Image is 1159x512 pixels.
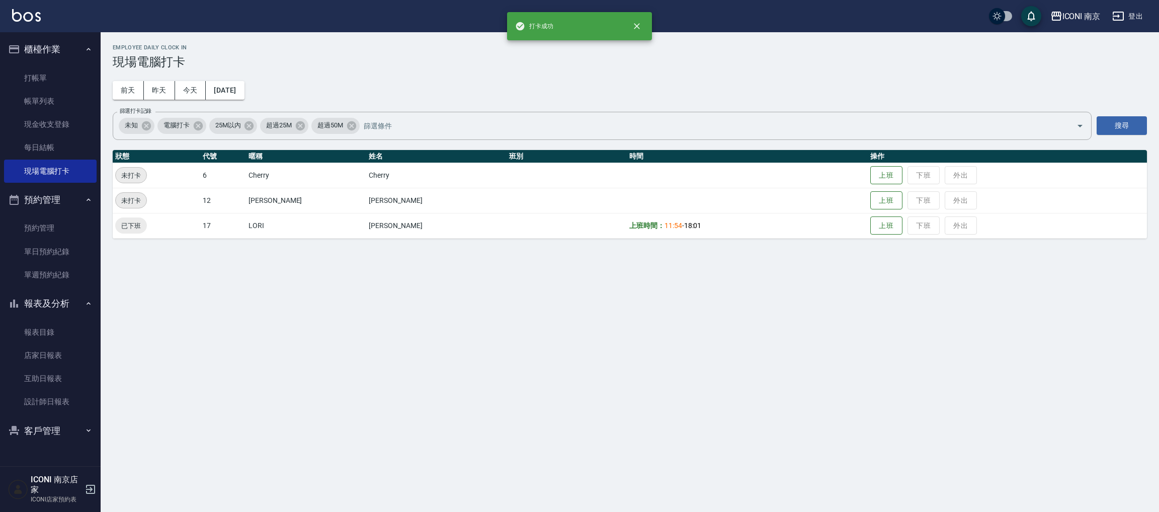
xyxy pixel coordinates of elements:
label: 篩選打卡記錄 [120,107,151,115]
button: 報表及分析 [4,290,97,317]
button: 上班 [870,166,902,185]
button: 上班 [870,216,902,235]
th: 姓名 [366,150,506,163]
div: 超過25M [260,118,308,134]
td: [PERSON_NAME] [366,213,506,238]
td: LORI [246,213,366,238]
th: 操作 [868,150,1147,163]
a: 帳單列表 [4,90,97,113]
span: 未打卡 [116,170,146,181]
button: 昨天 [144,81,175,100]
button: 搜尋 [1097,116,1147,135]
a: 打帳單 [4,66,97,90]
a: 單日預約紀錄 [4,240,97,263]
button: [DATE] [206,81,244,100]
button: Open [1072,118,1088,134]
a: 預約管理 [4,216,97,240]
button: 預約管理 [4,187,97,213]
b: 上班時間： [629,222,665,230]
button: 前天 [113,81,144,100]
div: 電腦打卡 [157,118,206,134]
span: 超過25M [260,120,298,130]
button: 客戶管理 [4,418,97,444]
img: Logo [12,9,41,22]
td: [PERSON_NAME] [366,188,506,213]
th: 狀態 [113,150,200,163]
div: 超過50M [311,118,360,134]
a: 每日結帳 [4,136,97,159]
th: 代號 [200,150,246,163]
span: 電腦打卡 [157,120,196,130]
div: 25M以內 [209,118,258,134]
td: Cherry [246,163,366,188]
h3: 現場電腦打卡 [113,55,1147,69]
button: 上班 [870,191,902,210]
a: 報表目錄 [4,321,97,344]
span: 打卡成功 [515,21,553,31]
button: ICONI 南京 [1046,6,1105,27]
span: 25M以內 [209,120,247,130]
button: save [1021,6,1041,26]
a: 店家日報表 [4,344,97,367]
span: 未打卡 [116,195,146,206]
a: 設計師日報表 [4,390,97,413]
th: 班別 [507,150,627,163]
span: 18:01 [684,222,702,230]
td: 12 [200,188,246,213]
span: 未知 [119,120,144,130]
td: 6 [200,163,246,188]
button: 今天 [175,81,206,100]
button: close [626,15,648,37]
div: 未知 [119,118,154,134]
h2: Employee Daily Clock In [113,44,1147,51]
img: Person [8,479,28,499]
th: 暱稱 [246,150,366,163]
td: [PERSON_NAME] [246,188,366,213]
p: ICONI店家預約表 [31,495,82,504]
span: 已下班 [115,221,147,231]
a: 單週預約紀錄 [4,263,97,286]
h5: ICONI 南京店家 [31,475,82,495]
a: 現場電腦打卡 [4,160,97,183]
td: Cherry [366,163,506,188]
input: 篩選條件 [361,117,1059,134]
button: 登出 [1108,7,1147,26]
div: ICONI 南京 [1062,10,1101,23]
a: 現金收支登錄 [4,113,97,136]
button: 櫃檯作業 [4,36,97,62]
th: 時間 [627,150,868,163]
td: - [627,213,868,238]
a: 互助日報表 [4,367,97,390]
span: 超過50M [311,120,349,130]
td: 17 [200,213,246,238]
span: 11:54 [665,222,682,230]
